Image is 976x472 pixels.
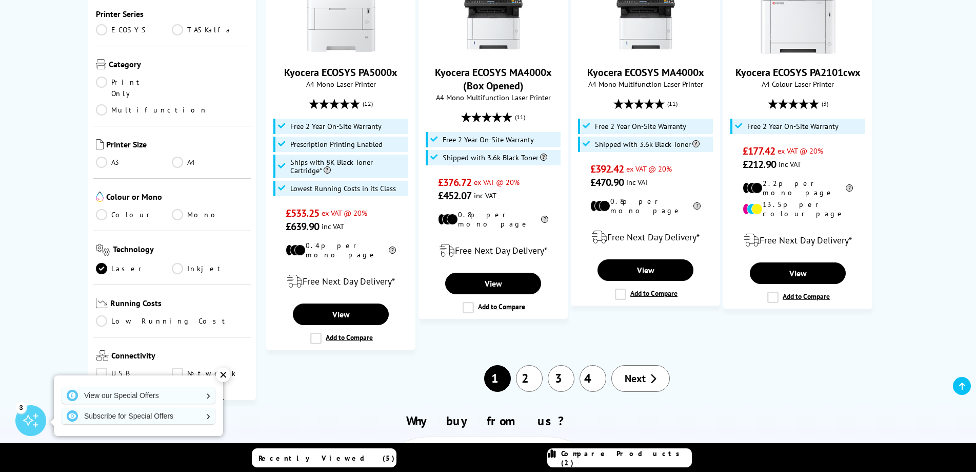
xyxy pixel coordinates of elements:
a: Compare Products (2) [547,448,692,467]
img: Printer Size [96,139,104,149]
a: View [750,262,845,284]
img: Connectivity [96,350,109,361]
img: Technology [96,244,111,256]
span: Lowest Running Costs in its Class [290,184,396,193]
a: Kyocera ECOSYS PA2101cwx [760,47,836,58]
span: ex VAT @ 20% [778,146,823,156]
a: Kyocera ECOSYS PA2101cwx [735,66,861,79]
a: View [293,304,388,325]
a: Mono [172,209,248,220]
a: Recently Viewed (5) [252,448,396,467]
span: A4 Mono Multifunction Laser Printer [576,79,714,89]
li: 0.4p per mono page [286,241,396,259]
a: 3 [548,365,574,392]
span: ex VAT @ 20% [626,164,672,174]
a: 4 [580,365,606,392]
span: inc VAT [626,177,649,187]
a: Subscribe for Special Offers [62,408,215,424]
span: Printer Size [106,139,249,152]
span: Next [625,372,646,385]
span: Shipped with 3.6k Black Toner [443,154,547,162]
li: 2.2p per mono page [743,179,853,197]
a: Colour [96,209,172,220]
a: 2 [516,365,543,392]
span: £452.07 [438,189,471,202]
div: modal_delivery [729,226,867,255]
span: (12) [363,94,373,114]
span: Free 2 Year On-Site Warranty [747,122,839,130]
span: Prescription Printing Enabled [290,140,383,148]
img: Category [96,59,106,69]
a: View [597,259,693,281]
span: inc VAT [474,191,496,200]
span: Compare Products (2) [561,449,691,467]
img: Colour or Mono [96,192,104,202]
span: Connectivity [111,350,249,363]
a: A3 [96,157,172,168]
span: Printer Series [96,9,249,19]
h2: Why buy from us? [107,413,869,429]
span: (11) [515,107,525,127]
a: Kyocera ECOSYS MA4000x [607,47,684,58]
a: Kyocera ECOSYS MA4000x (Box Opened) [455,47,532,58]
span: Recently Viewed (5) [258,454,395,463]
span: £177.42 [743,144,775,158]
a: Multifunction [96,104,208,116]
div: ✕ [216,368,230,382]
a: TASKalfa [172,24,248,35]
span: Colour or Mono [106,192,249,204]
span: Free 2 Year On-Site Warranty [290,122,382,130]
li: 0.8p per mono page [590,197,701,215]
span: ex VAT @ 20% [474,177,520,187]
a: Kyocera ECOSYS MA4000x [587,66,704,79]
a: Inkjet [172,263,248,274]
li: 0.8p per mono page [438,210,548,229]
span: Free 2 Year On-Site Warranty [443,136,534,144]
a: USB [96,368,172,379]
span: £376.72 [438,176,471,189]
img: Running Costs [96,298,108,309]
span: A4 Colour Laser Printer [729,79,867,89]
span: £470.90 [590,176,624,189]
a: A4 [172,157,248,168]
span: Shipped with 3.6k Black Toner [595,140,700,148]
label: Add to Compare [767,292,830,303]
a: Network [172,368,248,379]
span: £392.42 [590,162,624,176]
span: Ships with 8K Black Toner Cartridge* [290,158,406,175]
label: Add to Compare [310,333,373,344]
span: £533.25 [286,206,319,220]
a: Kyocera ECOSYS PA5000x [284,66,397,79]
a: Print Only [96,77,172,99]
span: (3) [822,94,828,114]
span: ex VAT @ 20% [322,208,367,218]
span: A4 Mono Multifunction Laser Printer [424,92,562,102]
a: Kyocera ECOSYS PA5000x [303,47,380,58]
span: inc VAT [322,221,344,231]
span: Running Costs [110,298,248,311]
span: £639.90 [286,220,319,233]
span: A4 Mono Laser Printer [272,79,410,89]
span: Category [109,59,249,71]
div: modal_delivery [576,223,714,252]
div: 3 [15,402,27,413]
a: Next [611,365,670,392]
label: Add to Compare [615,289,678,300]
span: £212.90 [743,158,776,171]
a: Laser [96,263,172,274]
a: Kyocera ECOSYS MA4000x (Box Opened) [435,66,552,92]
a: ECOSYS [96,24,172,35]
span: inc VAT [779,159,801,169]
label: Add to Compare [463,302,525,313]
li: 13.5p per colour page [743,200,853,218]
div: modal_delivery [272,267,410,296]
span: Free 2 Year On-Site Warranty [595,122,686,130]
a: View our Special Offers [62,387,215,404]
span: Technology [113,244,248,258]
div: modal_delivery [424,236,562,265]
a: View [445,273,541,294]
a: Low Running Cost [96,315,249,327]
span: (11) [667,94,678,114]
